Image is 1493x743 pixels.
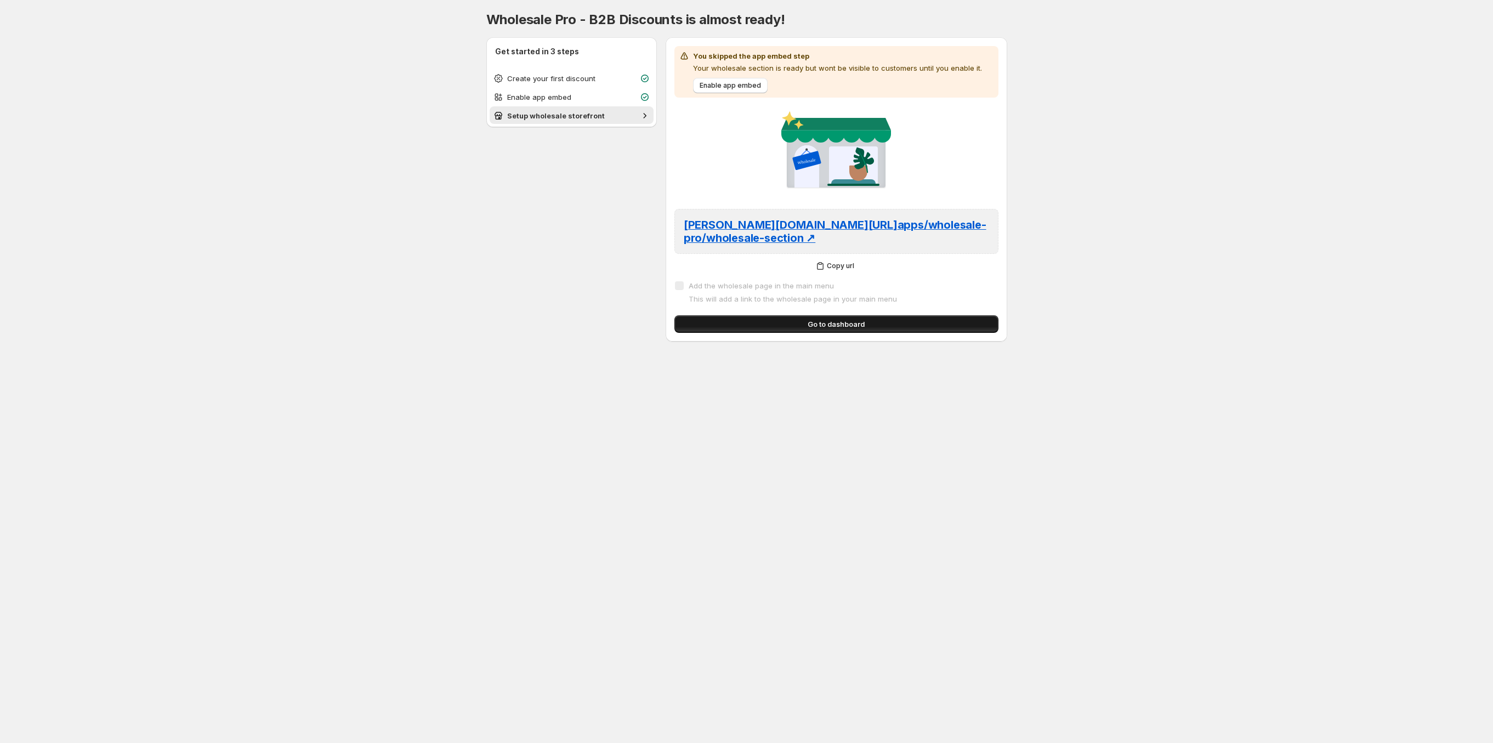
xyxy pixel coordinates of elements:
h2: Get started in 3 steps [495,46,648,57]
span: This will add a link to the wholesale page in your main menu [689,294,897,303]
span: Create your first discount [507,74,595,83]
span: Add the wholesale page in the main menu [689,281,834,290]
span: Go to dashboard [808,319,865,330]
button: Enable app embed [693,78,768,93]
span: Setup wholesale storefront [507,111,605,120]
span: Copy url [827,262,854,270]
h2: You skipped the app embed step [693,50,982,61]
h1: Wholesale Pro - B2B Discounts is almost ready! [486,11,1007,29]
button: Copy url [674,258,998,274]
p: Your wholesale section is ready but wont be visible to customers until you enable it. [693,63,982,73]
span: [PERSON_NAME][DOMAIN_NAME][URL] apps/wholesale-pro/wholesale-section ↗ [684,218,986,245]
text: Wholesale [797,157,816,166]
a: [PERSON_NAME][DOMAIN_NAME][URL]apps/wholesale-pro/wholesale-section ↗ [684,218,989,245]
button: Go to dashboard [674,315,998,333]
span: Enable app embed [700,81,761,90]
span: Enable app embed [507,93,571,101]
